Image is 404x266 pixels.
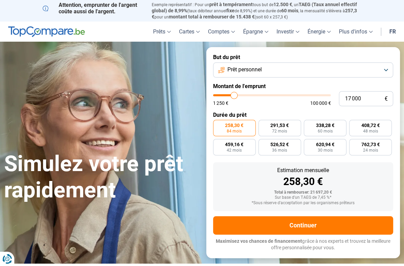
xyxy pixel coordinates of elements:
[226,8,234,13] span: fixe
[316,123,334,128] span: 338,28 €
[213,62,393,78] button: Prêt personnel
[272,22,303,42] a: Investir
[219,168,388,173] div: Estimation mensuelle
[361,123,379,128] span: 408,72 €
[213,238,393,251] p: grâce à nos experts et trouvez la meilleure offre personnalisée pour vous.
[225,142,243,147] span: 459,16 €
[363,129,378,133] span: 48 mois
[317,148,332,152] span: 30 mois
[335,22,377,42] a: Plus d'infos
[204,22,239,42] a: Comptes
[213,54,393,60] label: But du prêt
[168,14,254,19] span: montant total à rembourser de 15.438 €
[385,96,388,102] span: €
[316,142,334,147] span: 620,94 €
[385,22,400,42] a: fr
[219,195,388,200] div: Sur base d'un TAEG de 7,45 %*
[227,148,242,152] span: 42 mois
[361,142,379,147] span: 762,73 €
[273,2,292,7] span: 12.500 €
[4,151,198,204] h1: Simulez votre prêt rapidement
[225,123,243,128] span: 258,30 €
[151,8,357,19] span: 257,3 €
[227,66,262,73] span: Prêt personnel
[219,177,388,187] div: 258,30 €
[270,123,289,128] span: 291,53 €
[310,101,331,106] span: 100 000 €
[272,129,287,133] span: 72 mois
[175,22,204,42] a: Cartes
[213,216,393,235] button: Continuer
[209,2,252,7] span: prêt à tempérament
[272,148,287,152] span: 36 mois
[213,101,228,106] span: 1 250 €
[363,148,378,152] span: 24 mois
[227,129,242,133] span: 84 mois
[270,142,289,147] span: 526,52 €
[151,2,361,20] p: Exemple représentatif : Pour un tous but de , un (taux débiteur annuel de 8,99%) et une durée de ...
[151,2,357,13] span: TAEG (Taux annuel effectif global) de 8,99%
[213,112,393,118] label: Durée du prêt
[216,238,302,244] span: Maximisez vos chances de financement
[8,26,85,37] img: TopCompare
[303,22,335,42] a: Énergie
[281,8,298,13] span: 60 mois
[219,201,388,206] div: *Sous réserve d'acceptation par les organismes prêteurs
[317,129,332,133] span: 60 mois
[219,190,388,195] div: Total à rembourser: 21 697,20 €
[239,22,272,42] a: Épargne
[213,83,393,89] label: Montant de l'emprunt
[43,2,144,15] p: Attention, emprunter de l'argent coûte aussi de l'argent.
[149,22,175,42] a: Prêts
